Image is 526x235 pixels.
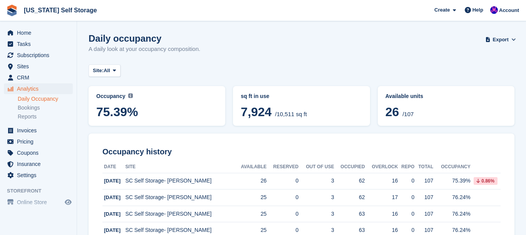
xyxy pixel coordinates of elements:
td: 3 [298,206,334,222]
a: menu [4,125,73,136]
th: Date [102,161,125,173]
th: Repo [398,161,414,173]
div: 16 [365,177,398,185]
span: Account [499,7,519,14]
div: 0 [398,193,414,201]
td: 107 [414,173,433,189]
span: sq ft in use [241,93,269,99]
span: [DATE] [104,211,121,217]
td: 25 [234,206,266,222]
span: Subscriptions [17,50,63,61]
div: 62 [334,177,365,185]
span: Site: [93,67,104,74]
span: [DATE] [104,178,121,184]
div: 0 [398,177,414,185]
span: All [104,67,110,74]
a: menu [4,197,73,208]
a: menu [4,72,73,83]
div: 62 [334,193,365,201]
a: menu [4,83,73,94]
span: [DATE] [104,194,121,200]
div: 0 [398,210,414,218]
td: SC Self Storage- [PERSON_NAME] [125,173,234,189]
span: Home [17,27,63,38]
div: 17 [365,193,398,201]
span: Sites [17,61,63,72]
span: Pricing [17,136,63,147]
th: Site [125,161,234,173]
a: menu [4,170,73,181]
h2: Occupancy history [102,147,501,156]
th: Occupancy [433,161,470,173]
th: Out of Use [298,161,334,173]
div: 63 [334,226,365,234]
a: Reports [18,113,73,120]
span: [DATE] [104,227,121,233]
span: Create [434,6,450,14]
span: 7,924 [241,105,271,119]
span: 26 [385,105,399,119]
p: A daily look at your occupancy composition. [89,45,200,54]
td: 3 [298,189,334,206]
td: 25 [234,189,266,206]
button: Site: All [89,64,121,77]
span: Invoices [17,125,63,136]
img: stora-icon-8386f47178a22dfd0bd8f6a31ec36ba5ce8667c1dd55bd0f319d3a0aa187defe.svg [6,5,18,16]
div: 16 [365,210,398,218]
span: CRM [17,72,63,83]
div: 16 [365,226,398,234]
button: Export [487,33,514,46]
span: Insurance [17,159,63,169]
span: Occupancy [96,93,125,99]
a: menu [4,61,73,72]
a: Daily Occupancy [18,95,73,103]
a: Preview store [64,198,73,207]
th: Overlock [365,161,398,173]
th: Available [234,161,266,173]
a: menu [4,39,73,49]
th: Total [414,161,433,173]
span: Storefront [7,187,77,195]
a: menu [4,136,73,147]
abbr: Current breakdown of %{unit} occupied [241,92,362,100]
span: Available units [385,93,423,99]
td: 75.39% [433,173,470,189]
span: Settings [17,170,63,181]
div: 0.86% [474,177,498,185]
a: menu [4,147,73,158]
a: menu [4,159,73,169]
td: SC Self Storage- [PERSON_NAME] [125,189,234,206]
td: 26 [234,173,266,189]
div: 63 [334,210,365,218]
abbr: Current percentage of sq ft occupied [96,92,218,100]
span: 75.39% [96,105,218,119]
img: Christopher Ganser [490,6,498,14]
td: 107 [414,189,433,206]
span: /10,511 sq ft [275,111,307,117]
span: Tasks [17,39,63,49]
td: 0 [266,206,298,222]
td: 3 [298,173,334,189]
span: Coupons [17,147,63,158]
td: 0 [266,189,298,206]
span: Online Store [17,197,63,208]
a: Bookings [18,104,73,112]
abbr: Current percentage of units occupied or overlocked [385,92,507,100]
th: Reserved [266,161,298,173]
td: 107 [414,206,433,222]
span: Export [493,36,509,44]
td: 76.24% [433,189,470,206]
a: menu [4,27,73,38]
td: SC Self Storage- [PERSON_NAME] [125,206,234,222]
td: 0 [266,173,298,189]
span: /107 [402,111,414,117]
a: [US_STATE] Self Storage [21,4,100,17]
div: 0 [398,226,414,234]
span: Help [472,6,483,14]
img: icon-info-grey-7440780725fd019a000dd9b08b2336e03edf1995a4989e88bcd33f0948082b44.svg [128,93,133,98]
h1: Daily occupancy [89,33,200,44]
td: 76.24% [433,206,470,222]
th: Occupied [334,161,365,173]
span: Analytics [17,83,63,94]
a: menu [4,50,73,61]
